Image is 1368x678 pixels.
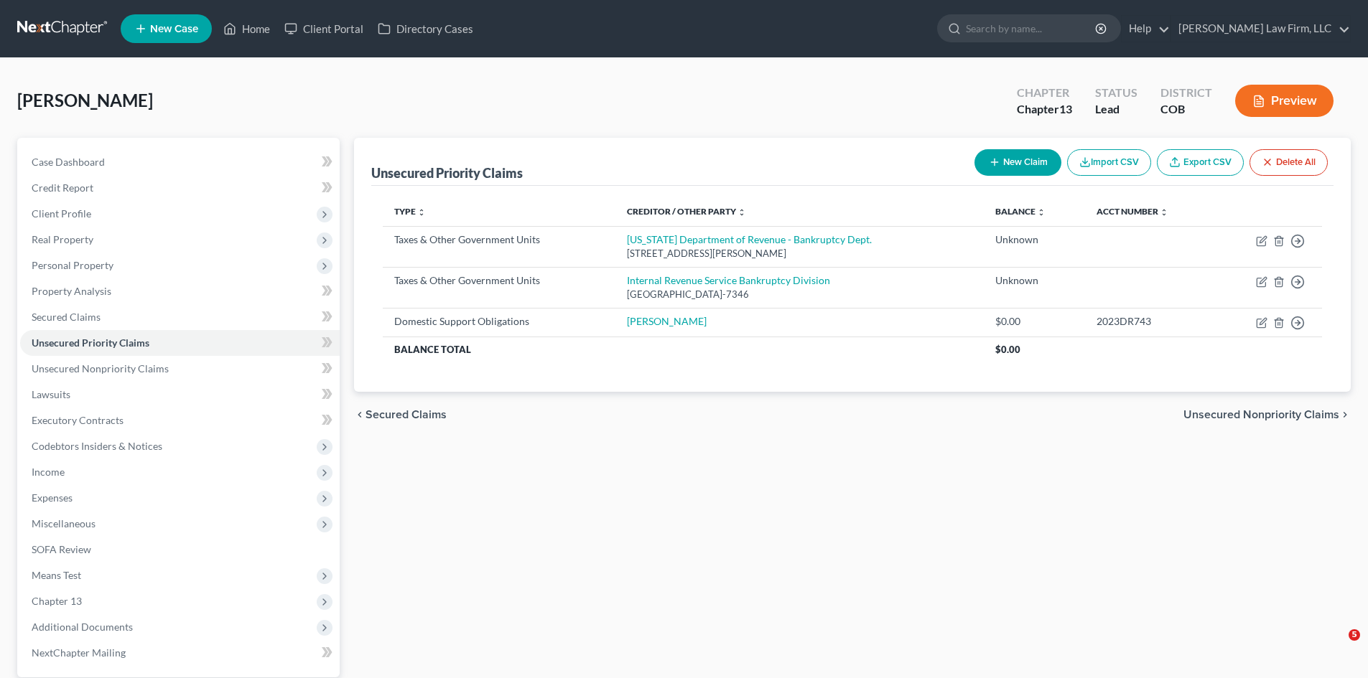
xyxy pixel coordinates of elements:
button: Preview [1235,85,1334,117]
a: Creditor / Other Party unfold_more [627,206,746,217]
div: Domestic Support Obligations [394,314,603,329]
span: [PERSON_NAME] [17,90,153,110]
span: SOFA Review [32,543,91,555]
i: unfold_more [1037,208,1046,217]
div: 2023DR743 [1097,314,1204,329]
a: Unsecured Nonpriority Claims [20,356,340,382]
span: NextChapter Mailing [32,646,126,659]
a: [US_STATE] Department of Revenue - Bankruptcy Dept. [627,233,872,245]
div: [GEOGRAPHIC_DATA]-7346 [627,288,972,301]
div: Chapter [1017,101,1072,118]
a: SOFA Review [20,537,340,562]
span: Personal Property [32,259,113,271]
span: Client Profile [32,207,91,220]
a: Export CSV [1157,149,1244,176]
th: Balance Total [383,336,984,362]
i: unfold_more [417,208,426,217]
a: Type unfold_more [394,206,426,217]
span: Secured Claims [32,311,101,323]
span: Lawsuits [32,388,70,400]
a: Client Portal [277,16,371,42]
span: 5 [1349,629,1360,641]
a: NextChapter Mailing [20,640,340,666]
a: Directory Cases [371,16,480,42]
span: Codebtors Insiders & Notices [32,440,162,452]
a: Home [216,16,277,42]
div: Taxes & Other Government Units [394,273,603,288]
div: Chapter [1017,85,1072,101]
span: Real Property [32,233,93,245]
button: chevron_left Secured Claims [354,409,447,420]
i: chevron_left [354,409,366,420]
i: unfold_more [737,208,746,217]
a: Lawsuits [20,382,340,408]
span: Chapter 13 [32,595,82,607]
span: 13 [1059,102,1072,116]
span: Unsecured Nonpriority Claims [1183,409,1339,420]
button: Import CSV [1067,149,1151,176]
span: Additional Documents [32,621,133,633]
button: Delete All [1250,149,1328,176]
div: COB [1160,101,1212,118]
a: [PERSON_NAME] [627,315,707,327]
span: Unsecured Nonpriority Claims [32,362,169,375]
a: Credit Report [20,175,340,201]
button: Unsecured Nonpriority Claims chevron_right [1183,409,1351,420]
span: Secured Claims [366,409,447,420]
a: Help [1122,16,1170,42]
div: Unsecured Priority Claims [371,164,523,182]
button: New Claim [974,149,1061,176]
span: Executory Contracts [32,414,124,426]
a: Property Analysis [20,278,340,304]
a: Case Dashboard [20,149,340,175]
a: Acct Number unfold_more [1097,206,1168,217]
div: Status [1095,85,1137,101]
a: Balance unfold_more [995,206,1046,217]
div: Taxes & Other Government Units [394,232,603,247]
span: New Case [150,24,198,34]
div: District [1160,85,1212,101]
div: Unknown [995,273,1073,288]
a: Unsecured Priority Claims [20,330,340,356]
span: Expenses [32,491,73,504]
div: $0.00 [995,314,1073,329]
div: [STREET_ADDRESS][PERSON_NAME] [627,247,972,260]
div: Lead [1095,101,1137,118]
a: [PERSON_NAME] Law Firm, LLC [1171,16,1350,42]
a: Internal Revenue Service Bankruptcy Division [627,274,830,286]
a: Executory Contracts [20,408,340,433]
i: chevron_right [1339,409,1351,420]
div: Unknown [995,232,1073,247]
span: Income [32,466,65,478]
span: $0.00 [995,344,1020,355]
span: Unsecured Priority Claims [32,336,149,349]
span: Credit Report [32,182,93,194]
span: Means Test [32,569,81,581]
iframe: Intercom live chat [1319,629,1354,664]
span: Property Analysis [32,285,111,297]
input: Search by name... [966,15,1097,42]
span: Miscellaneous [32,517,96,529]
a: Secured Claims [20,304,340,330]
span: Case Dashboard [32,156,105,168]
i: unfold_more [1160,208,1168,217]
